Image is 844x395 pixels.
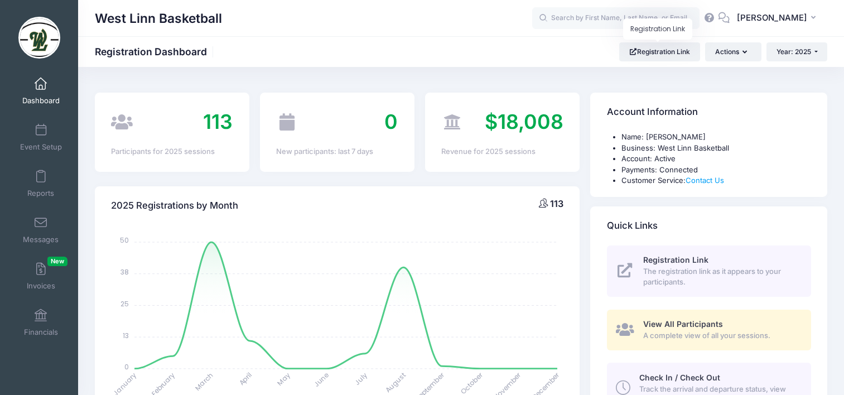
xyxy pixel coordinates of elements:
tspan: 0 [124,362,129,372]
tspan: 50 [120,235,129,245]
span: [PERSON_NAME] [737,12,807,24]
tspan: March [193,370,215,392]
div: Participants for 2025 sessions [111,146,233,157]
span: Invoices [27,281,55,291]
input: Search by First Name, Last Name, or Email... [532,7,700,30]
span: 113 [203,109,233,134]
a: Financials [15,303,67,342]
a: Registration Link [619,42,700,61]
button: [PERSON_NAME] [730,6,827,31]
h4: Quick Links [607,210,658,242]
a: Event Setup [15,118,67,157]
span: Registration Link [643,255,708,264]
tspan: August [384,370,408,394]
span: Year: 2025 [777,47,811,56]
span: Messages [23,235,59,244]
tspan: May [276,370,292,387]
tspan: July [353,370,369,387]
span: Event Setup [20,142,62,152]
span: Check In / Check Out [639,373,720,382]
div: Registration Link [623,18,692,40]
tspan: 38 [120,267,129,277]
span: $18,008 [485,109,563,134]
span: Dashboard [22,96,60,105]
li: Account: Active [621,153,811,165]
a: View All Participants A complete view of all your sessions. [607,310,811,350]
a: Registration Link The registration link as it appears to your participants. [607,245,811,297]
span: Financials [24,327,58,337]
span: Reports [27,189,54,198]
tspan: June [312,370,331,388]
li: Name: [PERSON_NAME] [621,132,811,143]
h1: Registration Dashboard [95,46,216,57]
h4: Account Information [607,97,698,128]
span: A complete view of all your sessions. [643,330,798,341]
a: Contact Us [686,176,724,185]
a: Reports [15,164,67,203]
button: Actions [705,42,761,61]
tspan: 13 [123,330,129,340]
tspan: 25 [120,298,129,308]
li: Customer Service: [621,175,811,186]
span: View All Participants [643,319,723,329]
li: Business: West Linn Basketball [621,143,811,154]
h1: West Linn Basketball [95,6,222,31]
span: 113 [550,198,563,209]
span: New [47,257,67,266]
div: New participants: last 7 days [276,146,398,157]
span: 0 [384,109,398,134]
button: Year: 2025 [766,42,827,61]
a: InvoicesNew [15,257,67,296]
div: Revenue for 2025 sessions [441,146,563,157]
a: Messages [15,210,67,249]
span: The registration link as it appears to your participants. [643,266,798,288]
h4: 2025 Registrations by Month [111,190,238,221]
a: Dashboard [15,71,67,110]
tspan: April [237,370,254,387]
li: Payments: Connected [621,165,811,176]
img: West Linn Basketball [18,17,60,59]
